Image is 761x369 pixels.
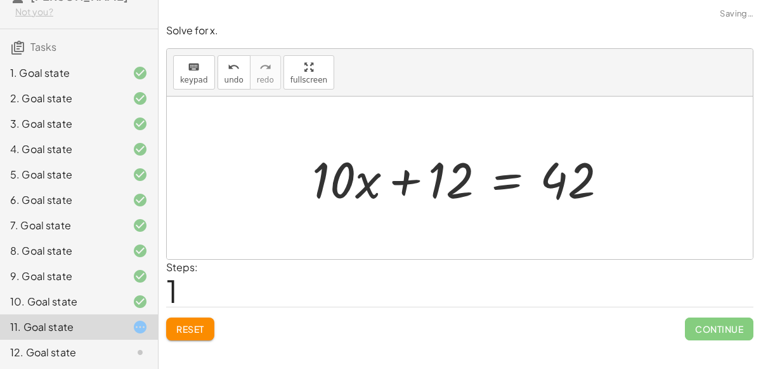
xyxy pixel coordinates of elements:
div: 2. Goal state [10,91,112,106]
i: Task finished and correct. [133,91,148,106]
i: Task finished and correct. [133,167,148,182]
span: Saving… [720,8,753,20]
span: keypad [180,76,208,84]
div: 6. Goal state [10,192,112,208]
button: undoundo [218,55,250,90]
div: 9. Goal state [10,269,112,284]
i: Task finished and correct. [133,116,148,131]
span: Tasks [30,40,56,53]
i: redo [259,60,271,75]
div: 7. Goal state [10,218,112,233]
span: undo [224,76,244,84]
i: undo [228,60,240,75]
div: 12. Goal state [10,345,112,360]
i: Task finished and correct. [133,192,148,208]
span: fullscreen [290,76,327,84]
div: 8. Goal state [10,243,112,258]
i: Task finished and correct. [133,294,148,309]
div: 10. Goal state [10,294,112,309]
i: Task started. [133,319,148,335]
button: keyboardkeypad [173,55,215,90]
div: Not you? [15,6,148,18]
div: 3. Goal state [10,116,112,131]
label: Steps: [166,260,198,274]
div: 4. Goal state [10,142,112,157]
i: Task finished and correct. [133,142,148,157]
i: Task finished and correct. [133,269,148,284]
i: keyboard [188,60,200,75]
button: redoredo [250,55,281,90]
span: redo [257,76,274,84]
i: Task finished and correct. [133,65,148,81]
i: Task not started. [133,345,148,360]
i: Task finished and correct. [133,218,148,233]
div: 11. Goal state [10,319,112,335]
span: Reset [176,323,204,335]
span: 1 [166,271,178,310]
div: 5. Goal state [10,167,112,182]
div: 1. Goal state [10,65,112,81]
p: Solve for x. [166,23,753,38]
i: Task finished and correct. [133,243,148,258]
button: Reset [166,318,214,340]
button: fullscreen [283,55,334,90]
